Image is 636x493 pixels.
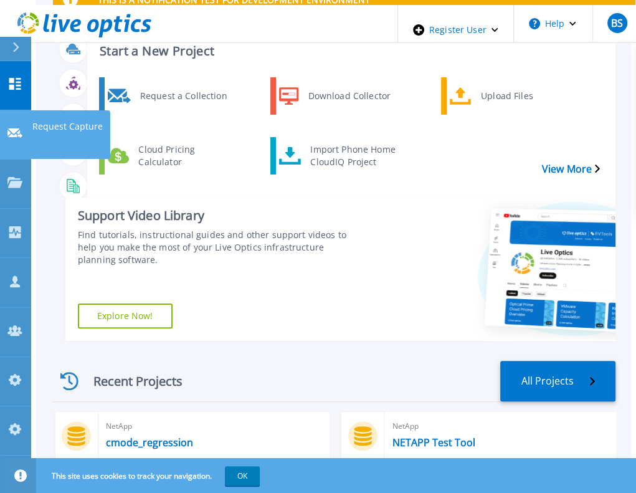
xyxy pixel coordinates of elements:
div: Import Phone Home CloudIQ Project [304,140,410,171]
a: View More [542,163,600,175]
a: Download Collector [270,77,410,115]
h3: Start a New Project [100,44,599,58]
a: cmode_regression [106,436,193,449]
div: Support Video Library [78,208,361,224]
div: Request a Collection [134,80,235,112]
span: NetApp [106,419,322,433]
div: Register User [398,5,513,55]
span: NetApp [392,419,608,433]
p: Request Capture [32,110,103,143]
a: NETAPP Test Tool [392,436,475,449]
a: Request a Collection [99,77,239,115]
div: Download Collector [302,80,407,112]
button: Help [514,5,592,42]
a: Upload Files [441,77,581,115]
a: All Projects [500,361,615,401]
button: OK [225,466,260,486]
div: Cloud Pricing Calculator [132,140,235,171]
div: Find tutorials, instructional guides and other support videos to help you make the most of your L... [78,229,361,266]
div: Recent Projects [53,366,202,396]
a: Cloud Pricing Calculator [99,137,239,175]
a: Explore Now! [78,304,173,328]
span: This site uses cookies to track your navigation. [39,466,260,486]
div: Upload Files [475,80,577,112]
span: BS [611,18,623,28]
